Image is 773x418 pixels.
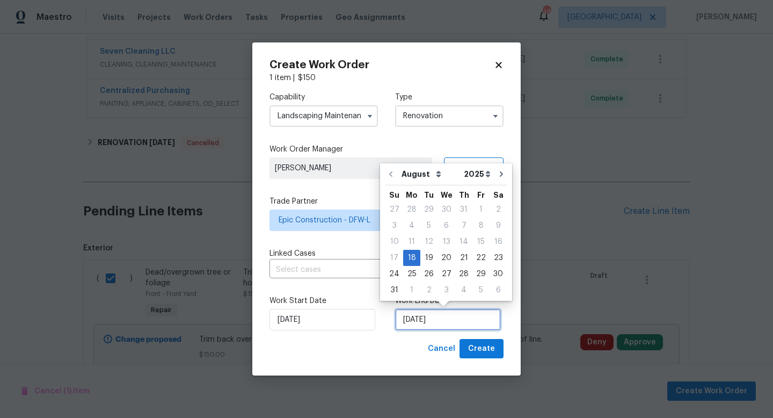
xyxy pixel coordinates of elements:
div: 29 [472,266,490,282]
div: 6 [437,218,455,233]
button: Go to previous month [383,163,399,185]
div: Mon Aug 04 2025 [403,218,420,234]
div: Sat Aug 02 2025 [490,201,507,218]
div: Wed Aug 20 2025 [437,250,455,266]
div: Thu Sep 04 2025 [455,282,472,298]
div: Sun Jul 27 2025 [385,201,403,218]
button: Create [460,339,504,359]
select: Month [399,166,461,182]
div: 19 [420,250,437,265]
div: 16 [490,234,507,249]
div: Mon Aug 25 2025 [403,266,420,282]
select: Year [461,166,493,182]
div: Thu Aug 21 2025 [455,250,472,266]
div: 28 [403,202,420,217]
div: 14 [455,234,472,249]
div: 31 [385,283,403,298]
div: 31 [455,202,472,217]
div: 8 [472,218,490,233]
abbr: Saturday [493,191,504,199]
div: 12 [420,234,437,249]
div: 5 [420,218,437,233]
div: 18 [403,250,420,265]
abbr: Monday [406,191,418,199]
div: Mon Sep 01 2025 [403,282,420,298]
div: Wed Aug 27 2025 [437,266,455,282]
div: 7 [455,218,472,233]
input: M/D/YYYY [395,309,501,330]
label: Work Order Manager [269,144,504,155]
div: 1 [403,283,420,298]
button: Show options [363,110,376,122]
div: Sat Aug 16 2025 [490,234,507,250]
div: Sat Sep 06 2025 [490,282,507,298]
div: 4 [455,283,472,298]
div: Tue Aug 05 2025 [420,218,437,234]
input: M/D/YYYY [269,309,375,330]
input: Select cases [269,262,473,278]
div: 10 [385,234,403,249]
label: Trade Partner [269,196,504,207]
div: Tue Jul 29 2025 [420,201,437,218]
span: Create [468,342,495,356]
span: Assign [453,163,479,174]
div: 27 [437,266,455,282]
div: 17 [385,250,403,265]
button: Cancel [424,339,460,359]
div: 3 [385,218,403,233]
div: 15 [472,234,490,249]
div: 11 [403,234,420,249]
div: 9 [490,218,507,233]
span: Epic Construction - DFW-L [279,215,479,226]
div: Sat Aug 30 2025 [490,266,507,282]
div: 1 item | [269,73,504,83]
div: 3 [437,283,455,298]
div: 21 [455,250,472,265]
div: 30 [490,266,507,282]
div: Tue Sep 02 2025 [420,282,437,298]
div: Tue Aug 26 2025 [420,266,437,282]
abbr: Thursday [459,191,469,199]
div: 20 [437,250,455,265]
input: Select... [395,105,504,127]
label: Work Start Date [269,296,378,306]
input: Select... [269,105,378,127]
div: 5 [472,283,490,298]
div: Tue Aug 19 2025 [420,250,437,266]
div: Sat Aug 23 2025 [490,250,507,266]
span: $ 150 [298,74,316,82]
div: Sun Aug 31 2025 [385,282,403,298]
div: Mon Aug 11 2025 [403,234,420,250]
div: Thu Aug 07 2025 [455,218,472,234]
span: Cancel [428,342,455,356]
div: Fri Aug 15 2025 [472,234,490,250]
div: Sat Aug 09 2025 [490,218,507,234]
div: 2 [490,202,507,217]
div: 23 [490,250,507,265]
abbr: Sunday [389,191,399,199]
div: Sun Aug 24 2025 [385,266,403,282]
div: Thu Aug 28 2025 [455,266,472,282]
button: Show options [489,110,502,122]
div: 22 [472,250,490,265]
div: Wed Aug 06 2025 [437,218,455,234]
div: Thu Jul 31 2025 [455,201,472,218]
div: Tue Aug 12 2025 [420,234,437,250]
div: 2 [420,283,437,298]
label: Type [395,92,504,103]
div: 27 [385,202,403,217]
div: Sun Aug 03 2025 [385,218,403,234]
div: 24 [385,266,403,282]
div: Sun Aug 17 2025 [385,250,403,266]
div: Wed Sep 03 2025 [437,282,455,298]
abbr: Wednesday [441,191,453,199]
div: 30 [437,202,455,217]
div: Fri Aug 01 2025 [472,201,490,218]
div: 25 [403,266,420,282]
abbr: Tuesday [424,191,434,199]
abbr: Friday [477,191,485,199]
div: Mon Jul 28 2025 [403,201,420,218]
div: 26 [420,266,437,282]
span: [PERSON_NAME] [275,163,427,174]
div: 13 [437,234,455,249]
